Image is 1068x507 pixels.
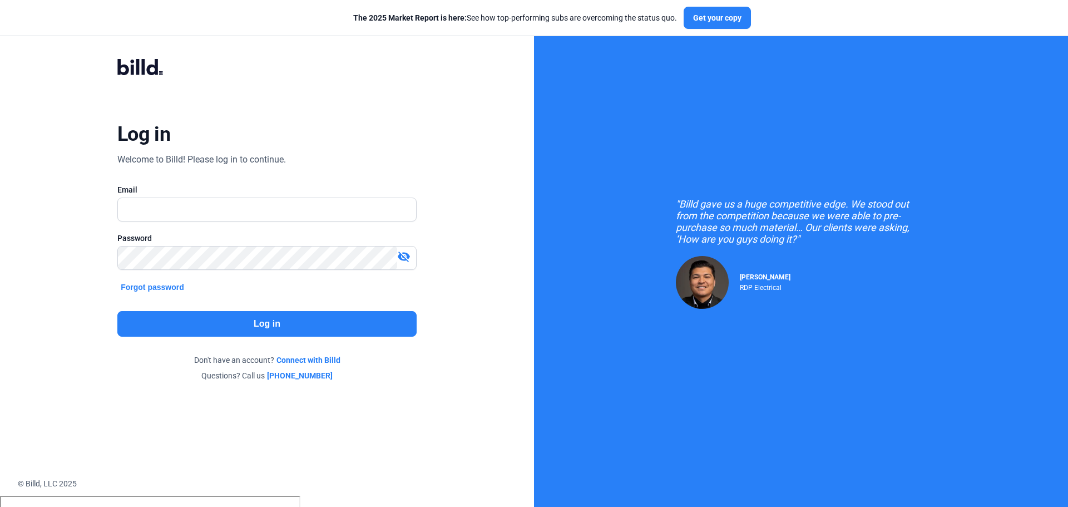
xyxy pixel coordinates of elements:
div: Email [117,184,417,195]
a: [PHONE_NUMBER] [267,370,333,381]
button: Log in [117,311,417,337]
div: Questions? Call us [117,370,417,381]
div: Welcome to Billd! Please log in to continue. [117,153,286,166]
span: The 2025 Market Report is here: [353,13,467,22]
div: Don't have an account? [117,355,417,366]
button: Get your copy [684,7,751,29]
mat-icon: visibility_off [397,250,411,263]
img: Raul Pacheco [676,256,729,309]
div: RDP Electrical [740,281,790,292]
span: [PERSON_NAME] [740,273,790,281]
a: Connect with Billd [276,355,340,366]
div: See how top-performing subs are overcoming the status quo. [353,12,677,23]
div: "Billd gave us a huge competitive edge. We stood out from the competition because we were able to... [676,198,926,245]
div: Password [117,233,417,244]
div: Log in [117,122,170,146]
button: Forgot password [117,281,187,293]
